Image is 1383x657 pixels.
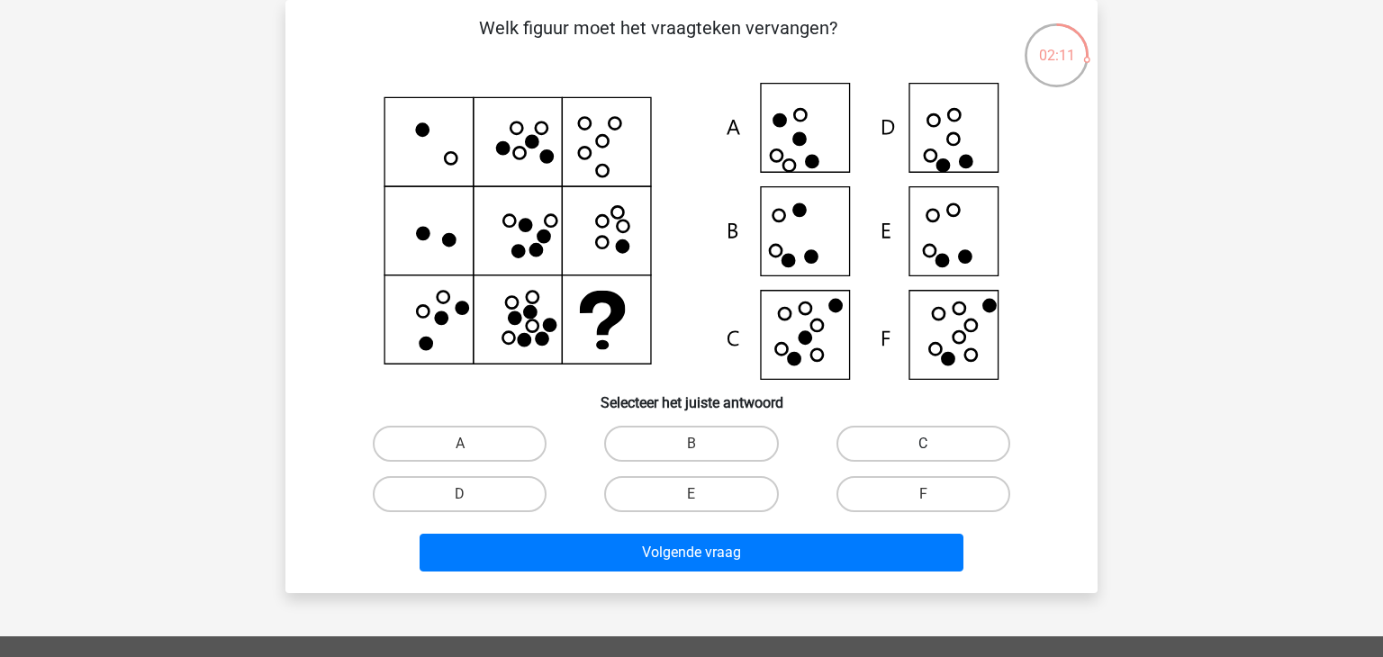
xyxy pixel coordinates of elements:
label: F [836,476,1010,512]
h6: Selecteer het juiste antwoord [314,380,1069,411]
label: A [373,426,547,462]
div: 02:11 [1023,22,1090,67]
label: E [604,476,778,512]
p: Welk figuur moet het vraagteken vervangen? [314,14,1001,68]
label: C [836,426,1010,462]
label: D [373,476,547,512]
label: B [604,426,778,462]
button: Volgende vraag [420,534,964,571]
